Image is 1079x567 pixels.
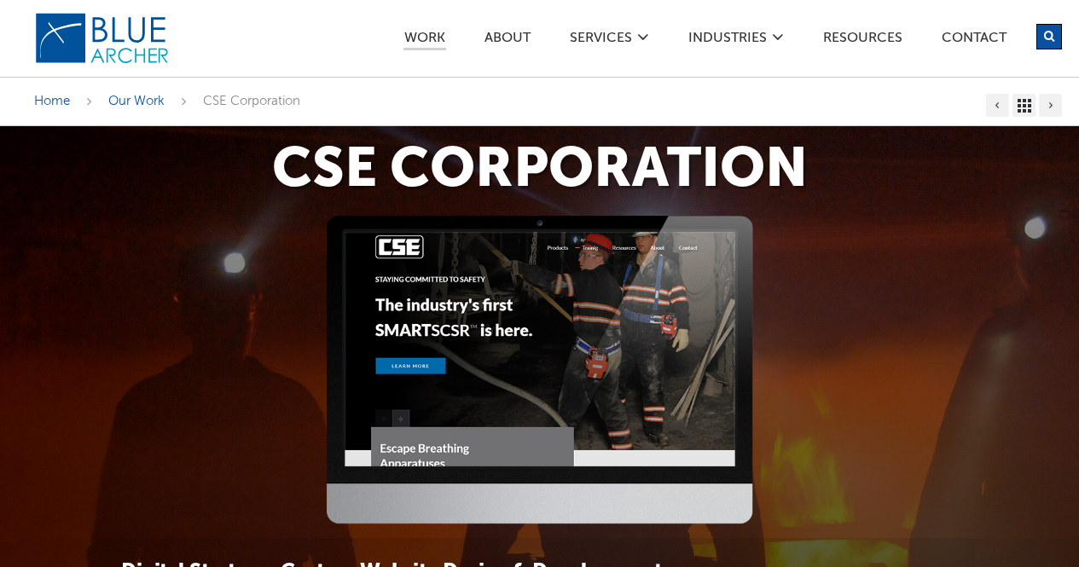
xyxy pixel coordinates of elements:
a: Work [403,32,446,50]
a: Our Work [108,95,165,107]
a: SERVICES [569,32,633,49]
a: Resources [822,32,903,49]
a: Contact [941,32,1007,49]
a: ABOUT [484,32,531,49]
h1: CSE Corporation [34,143,1045,199]
a: Home [34,95,70,107]
img: Blue Archer Logo [34,12,171,65]
a: Industries [687,32,768,49]
span: CSE Corporation [203,95,300,107]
